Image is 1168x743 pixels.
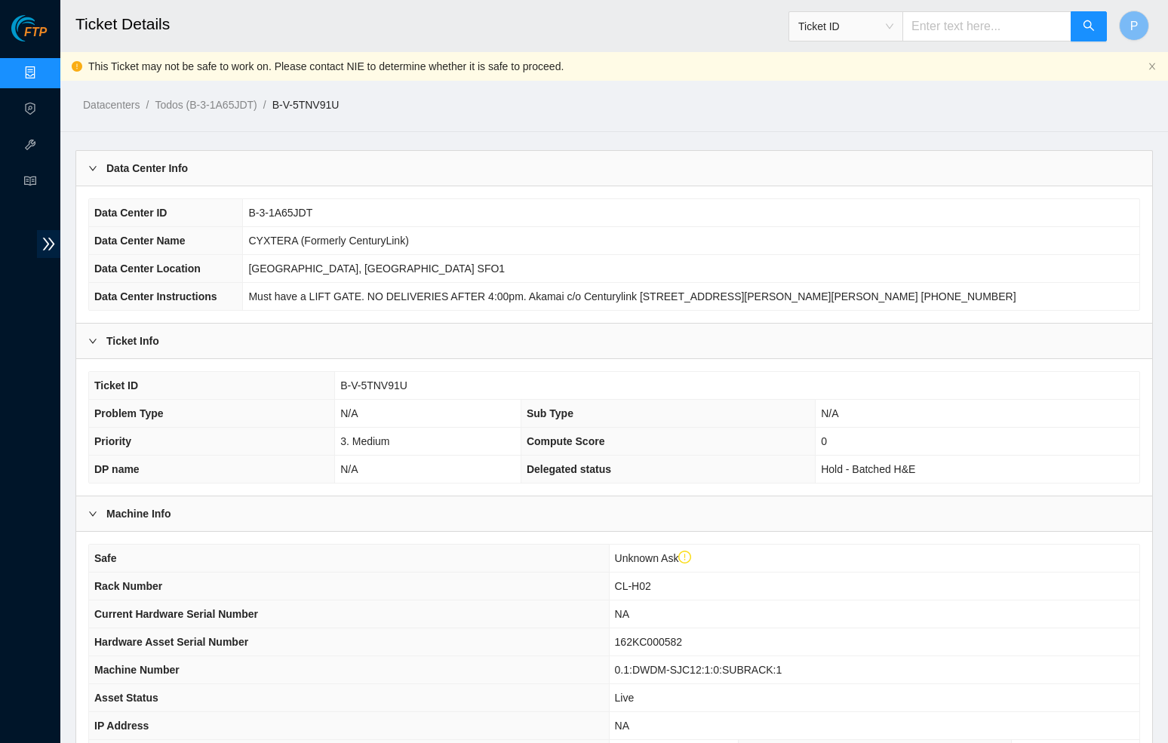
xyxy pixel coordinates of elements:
[11,27,47,47] a: Akamai TechnologiesFTP
[902,11,1071,41] input: Enter text here...
[527,463,611,475] span: Delegated status
[615,664,782,676] span: 0.1:DWDM-SJC12:1:0:SUBRACK:1
[94,290,217,302] span: Data Center Instructions
[821,407,838,419] span: N/A
[106,160,188,177] b: Data Center Info
[94,664,180,676] span: Machine Number
[37,230,60,258] span: double-right
[94,207,167,219] span: Data Center ID
[1071,11,1107,41] button: search
[272,99,340,111] a: B-V-5TNV91U
[94,379,138,391] span: Ticket ID
[88,164,97,173] span: right
[1083,20,1095,34] span: search
[1119,11,1149,41] button: P
[94,720,149,732] span: IP Address
[615,552,692,564] span: Unknown Ask
[678,551,692,564] span: exclamation-circle
[88,336,97,345] span: right
[798,15,893,38] span: Ticket ID
[821,463,915,475] span: Hold - Batched H&E
[11,15,76,41] img: Akamai Technologies
[94,463,140,475] span: DP name
[615,720,629,732] span: NA
[155,99,257,111] a: Todos (B-3-1A65JDT)
[24,168,36,198] span: read
[94,636,248,648] span: Hardware Asset Serial Number
[76,496,1152,531] div: Machine Info
[615,692,635,704] span: Live
[94,407,164,419] span: Problem Type
[83,99,140,111] a: Datacenters
[94,608,258,620] span: Current Hardware Serial Number
[527,435,604,447] span: Compute Score
[76,151,1152,186] div: Data Center Info
[106,333,159,349] b: Ticket Info
[94,235,186,247] span: Data Center Name
[88,509,97,518] span: right
[94,552,117,564] span: Safe
[340,435,389,447] span: 3. Medium
[527,407,573,419] span: Sub Type
[94,435,131,447] span: Priority
[615,636,683,648] span: 162KC000582
[821,435,827,447] span: 0
[248,235,408,247] span: CYXTERA (Formerly CenturyLink)
[615,608,629,620] span: NA
[106,505,171,522] b: Machine Info
[1130,17,1139,35] span: P
[94,580,162,592] span: Rack Number
[76,324,1152,358] div: Ticket Info
[94,692,158,704] span: Asset Status
[248,290,1016,302] span: Must have a LIFT GATE. NO DELIVERIES AFTER 4:00pm. Akamai c/o Centurylink [STREET_ADDRESS][PERSON...
[263,99,266,111] span: /
[248,207,312,219] span: B-3-1A65JDT
[94,263,201,275] span: Data Center Location
[24,26,47,40] span: FTP
[340,407,358,419] span: N/A
[248,263,505,275] span: [GEOGRAPHIC_DATA], [GEOGRAPHIC_DATA] SFO1
[1148,62,1157,71] span: close
[615,580,651,592] span: CL-H02
[340,379,407,391] span: B-V-5TNV91U
[146,99,149,111] span: /
[1148,62,1157,72] button: close
[340,463,358,475] span: N/A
